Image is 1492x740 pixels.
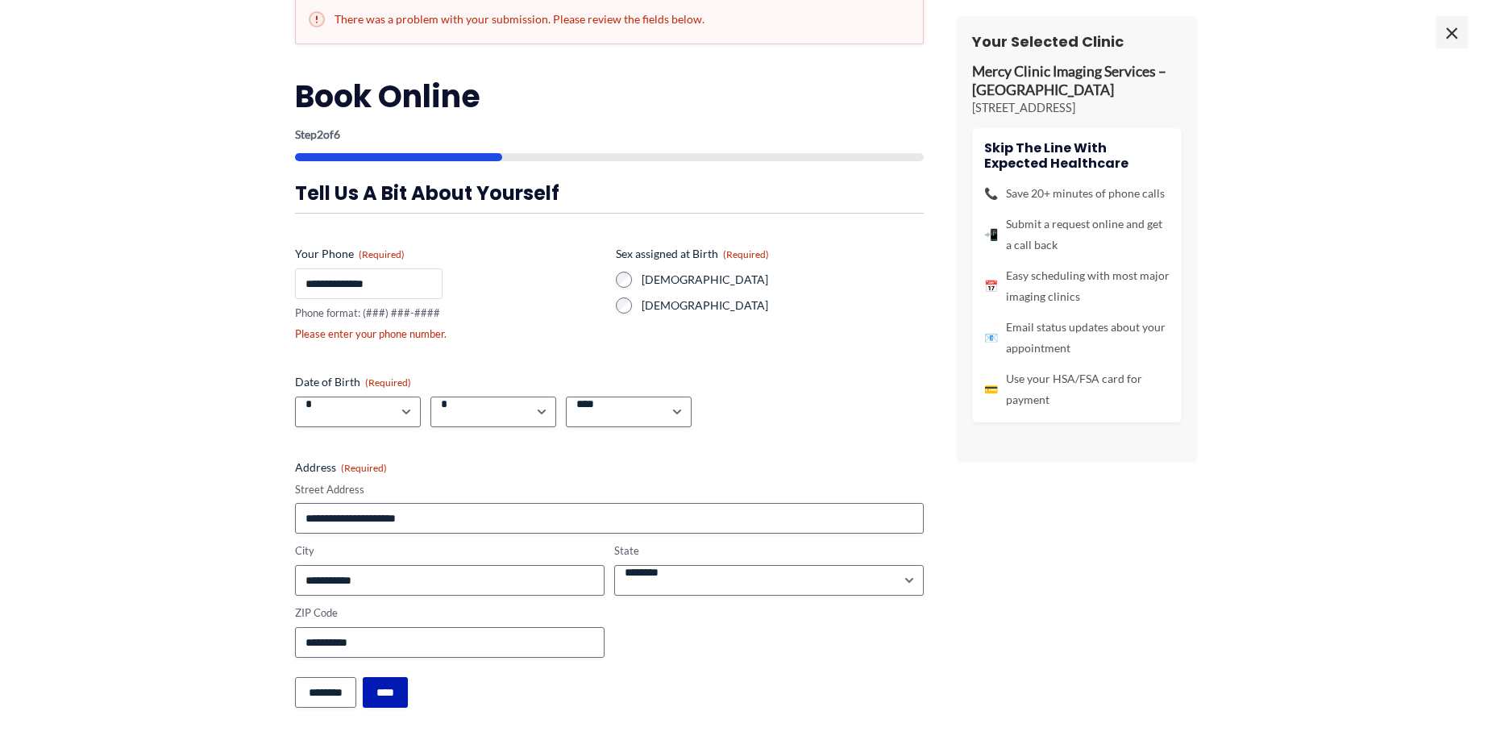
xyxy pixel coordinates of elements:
[984,183,1170,204] li: Save 20+ minutes of phone calls
[642,272,924,288] label: [DEMOGRAPHIC_DATA]
[295,181,924,206] h3: Tell us a bit about yourself
[365,376,411,389] span: (Required)
[295,459,387,476] legend: Address
[972,63,1182,100] p: Mercy Clinic Imaging Services – [GEOGRAPHIC_DATA]
[295,246,603,262] label: Your Phone
[984,183,998,204] span: 📞
[616,246,769,262] legend: Sex assigned at Birth
[1436,16,1468,48] span: ×
[972,32,1182,51] h3: Your Selected Clinic
[614,543,924,559] label: State
[295,129,924,140] p: Step of
[984,140,1170,171] h4: Skip the line with Expected Healthcare
[984,368,1170,410] li: Use your HSA/FSA card for payment
[295,306,603,321] div: Phone format: (###) ###-####
[295,543,605,559] label: City
[317,127,323,141] span: 2
[334,127,340,141] span: 6
[295,77,924,116] h2: Book Online
[984,265,1170,307] li: Easy scheduling with most major imaging clinics
[723,248,769,260] span: (Required)
[972,100,1182,116] p: [STREET_ADDRESS]
[984,276,998,297] span: 📅
[295,326,603,342] div: Please enter your phone number.
[984,224,998,245] span: 📲
[984,327,998,348] span: 📧
[309,11,910,27] h2: There was a problem with your submission. Please review the fields below.
[984,214,1170,256] li: Submit a request online and get a call back
[295,482,924,497] label: Street Address
[341,462,387,474] span: (Required)
[295,374,411,390] legend: Date of Birth
[359,248,405,260] span: (Required)
[984,379,998,400] span: 💳
[642,297,924,314] label: [DEMOGRAPHIC_DATA]
[984,317,1170,359] li: Email status updates about your appointment
[295,605,605,621] label: ZIP Code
